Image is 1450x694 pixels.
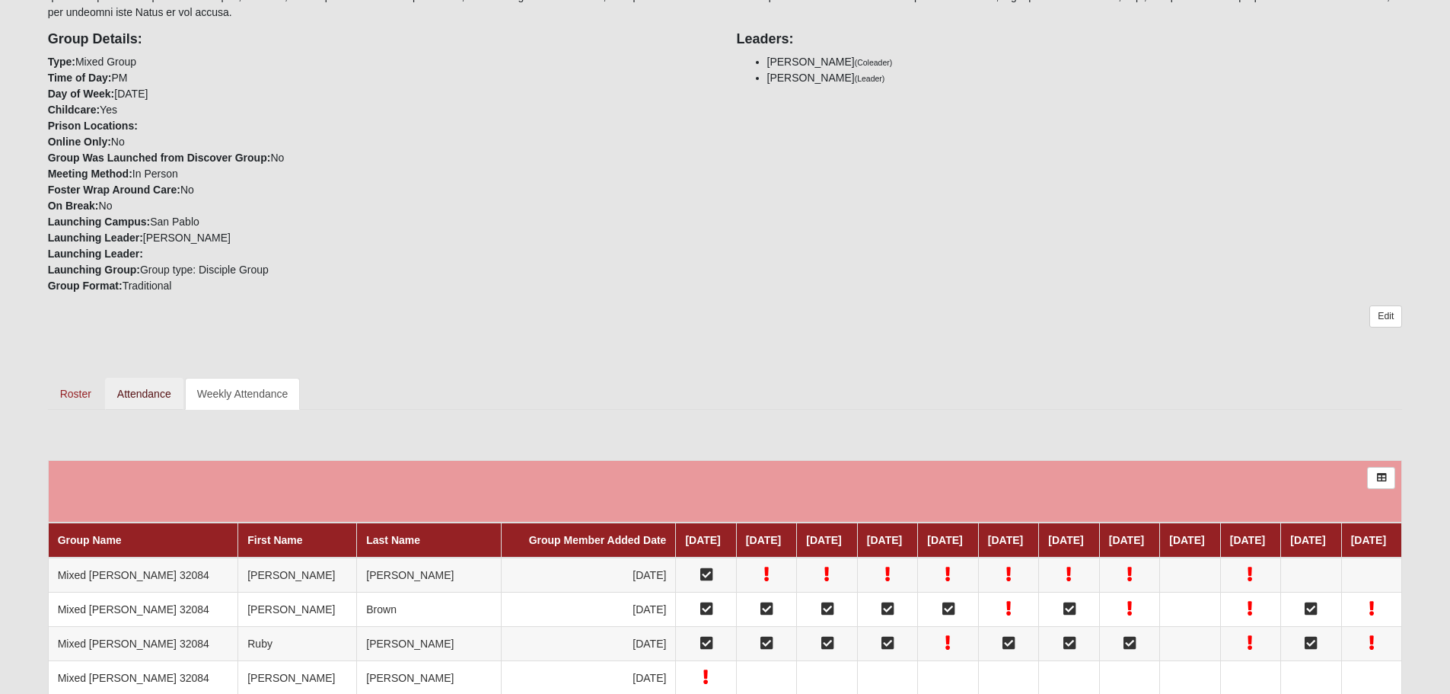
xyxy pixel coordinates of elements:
div: Mixed Group PM [DATE] Yes No No In Person No No San Pablo [PERSON_NAME] Group type: Disciple Grou... [37,21,725,294]
a: Edit [1369,305,1402,328]
small: (Leader) [855,74,885,83]
strong: Launching Campus: [48,216,151,228]
a: [DATE] [746,534,781,546]
td: [DATE] [502,626,676,660]
strong: Launching Leader: [48,232,143,244]
a: Export to Excel [1367,467,1395,489]
a: [DATE] [685,534,720,546]
td: Mixed [PERSON_NAME] 32084 [48,558,238,593]
td: Brown [357,592,502,626]
td: [PERSON_NAME] [357,558,502,593]
h4: Leaders: [737,31,1403,48]
td: [PERSON_NAME] [238,558,357,593]
a: Last Name [366,534,420,546]
td: Mixed [PERSON_NAME] 32084 [48,626,238,660]
li: [PERSON_NAME] [767,70,1403,86]
a: [DATE] [1230,534,1265,546]
strong: Group Format: [48,280,123,292]
a: [DATE] [927,534,962,546]
li: [PERSON_NAME] [767,54,1403,70]
a: [DATE] [806,534,841,546]
a: Roster [48,378,104,410]
a: [DATE] [1048,534,1083,546]
a: [DATE] [1109,534,1144,546]
a: [DATE] [1351,534,1386,546]
td: [DATE] [502,592,676,626]
strong: Launching Leader: [48,248,143,260]
strong: On Break: [48,200,99,212]
a: Attendance [105,378,183,410]
strong: Foster Wrap Around Care: [48,184,180,196]
strong: Type: [48,56,75,68]
a: Group Member Added Date [529,534,667,546]
strong: Group Was Launched from Discover Group: [48,152,271,164]
td: Ruby [238,626,357,660]
a: Weekly Attendance [185,378,301,410]
strong: Day of Week: [48,88,115,100]
strong: Childcare: [48,104,100,116]
strong: Time of Day: [48,72,112,84]
td: [DATE] [502,558,676,593]
td: Mixed [PERSON_NAME] 32084 [48,592,238,626]
a: Group Name [58,534,122,546]
a: [DATE] [1290,534,1325,546]
a: [DATE] [988,534,1023,546]
td: [PERSON_NAME] [238,592,357,626]
small: (Coleader) [855,58,893,67]
strong: Meeting Method: [48,168,132,180]
td: [PERSON_NAME] [357,626,502,660]
strong: Prison Locations: [48,120,138,132]
strong: Launching Group: [48,264,140,276]
strong: Online Only: [48,136,111,148]
a: [DATE] [867,534,902,546]
a: First Name [247,534,302,546]
a: [DATE] [1169,534,1204,546]
h4: Group Details: [48,31,714,48]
